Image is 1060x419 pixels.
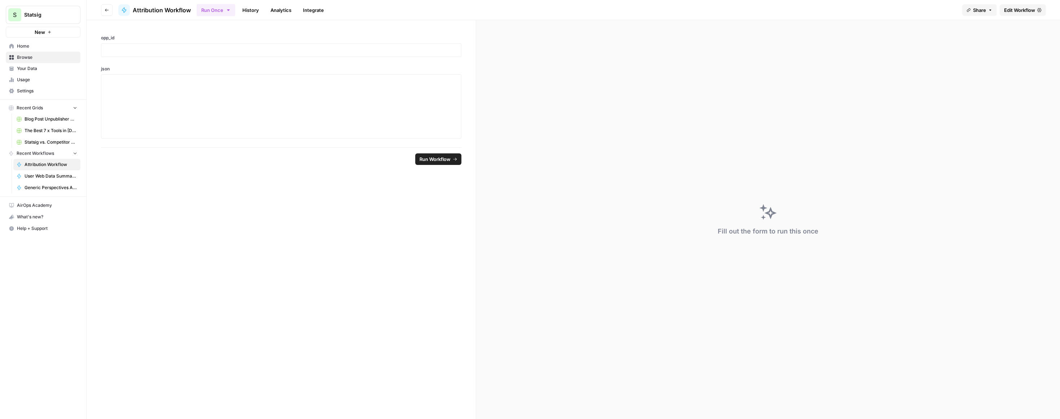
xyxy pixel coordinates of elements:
span: Browse [17,54,77,61]
a: User Web Data Summarization [13,170,80,182]
a: History [238,4,263,16]
a: Settings [6,85,80,97]
a: Your Data [6,63,80,74]
span: AirOps Academy [17,202,77,209]
button: Recent Workflows [6,148,80,159]
a: Statsig vs. Competitor v2 Grid [13,136,80,148]
span: Run Workflow [419,156,450,163]
span: User Web Data Summarization [25,173,77,179]
span: New [35,29,45,36]
a: Analytics [266,4,296,16]
button: Workspace: Statsig [6,6,80,24]
span: Blog Post Unpublisher Grid (master) [25,116,77,122]
span: Share [973,6,986,14]
span: Recent Grids [17,105,43,111]
span: Settings [17,88,77,94]
span: Statsig [24,11,68,18]
button: Run Workflow [415,153,461,165]
a: Blog Post Unpublisher Grid (master) [13,113,80,125]
a: Generic Perspectives Article Updater [13,182,80,193]
span: S [13,10,17,19]
button: Recent Grids [6,102,80,113]
span: Recent Workflows [17,150,54,157]
span: Attribution Workflow [133,6,191,14]
span: Usage [17,77,77,83]
span: Attribution Workflow [25,161,77,168]
a: Attribution Workflow [118,4,191,16]
label: json [101,66,461,72]
span: Your Data [17,65,77,72]
span: Generic Perspectives Article Updater [25,184,77,191]
a: AirOps Academy [6,200,80,211]
button: Share [962,4,997,16]
button: Run Once [197,4,235,16]
span: Home [17,43,77,49]
a: Attribution Workflow [13,159,80,170]
a: Home [6,40,80,52]
span: Edit Workflow [1004,6,1035,14]
a: The Best 7 x Tools in [DATE] Grid [13,125,80,136]
span: Help + Support [17,225,77,232]
span: Statsig vs. Competitor v2 Grid [25,139,77,145]
a: Usage [6,74,80,86]
span: The Best 7 x Tools in [DATE] Grid [25,127,77,134]
a: Edit Workflow [999,4,1046,16]
button: Help + Support [6,223,80,234]
div: Fill out the form to run this once [718,226,818,236]
button: New [6,27,80,38]
button: What's new? [6,211,80,223]
a: Browse [6,52,80,63]
a: Integrate [299,4,328,16]
label: opp_id [101,35,461,41]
